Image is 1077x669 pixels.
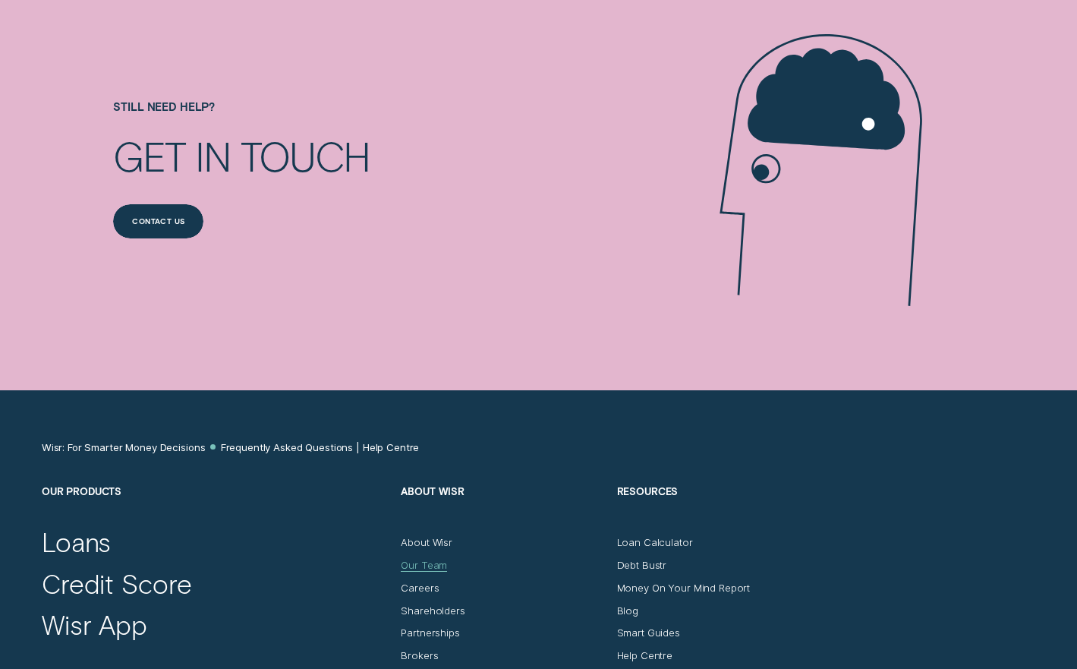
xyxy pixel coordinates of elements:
[617,485,820,536] h2: Resources
[42,608,147,641] a: Wisr App
[401,626,459,639] a: Partnerships
[617,649,673,662] a: Help Centre
[617,559,667,572] a: Debt Bustr
[42,525,112,558] a: Loans
[42,567,192,600] a: Credit Score
[113,135,446,204] h2: Get in touch
[401,649,438,662] a: Brokers
[401,582,439,595] a: Careers
[617,626,680,639] a: Smart Guides
[617,536,693,549] a: Loan Calculator
[113,204,203,238] button: Contact us
[401,536,452,549] a: About Wisr
[617,604,638,617] a: Blog
[42,441,206,454] a: Wisr: For Smarter Money Decisions
[221,441,420,454] a: Frequently Asked Questions | Help Centre
[401,485,604,536] h2: About Wisr
[617,582,751,595] a: Money On Your Mind Report
[113,100,532,135] h4: Still need help?
[401,604,464,617] a: Shareholders
[401,559,447,572] a: Our Team
[42,485,389,536] h2: Our Products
